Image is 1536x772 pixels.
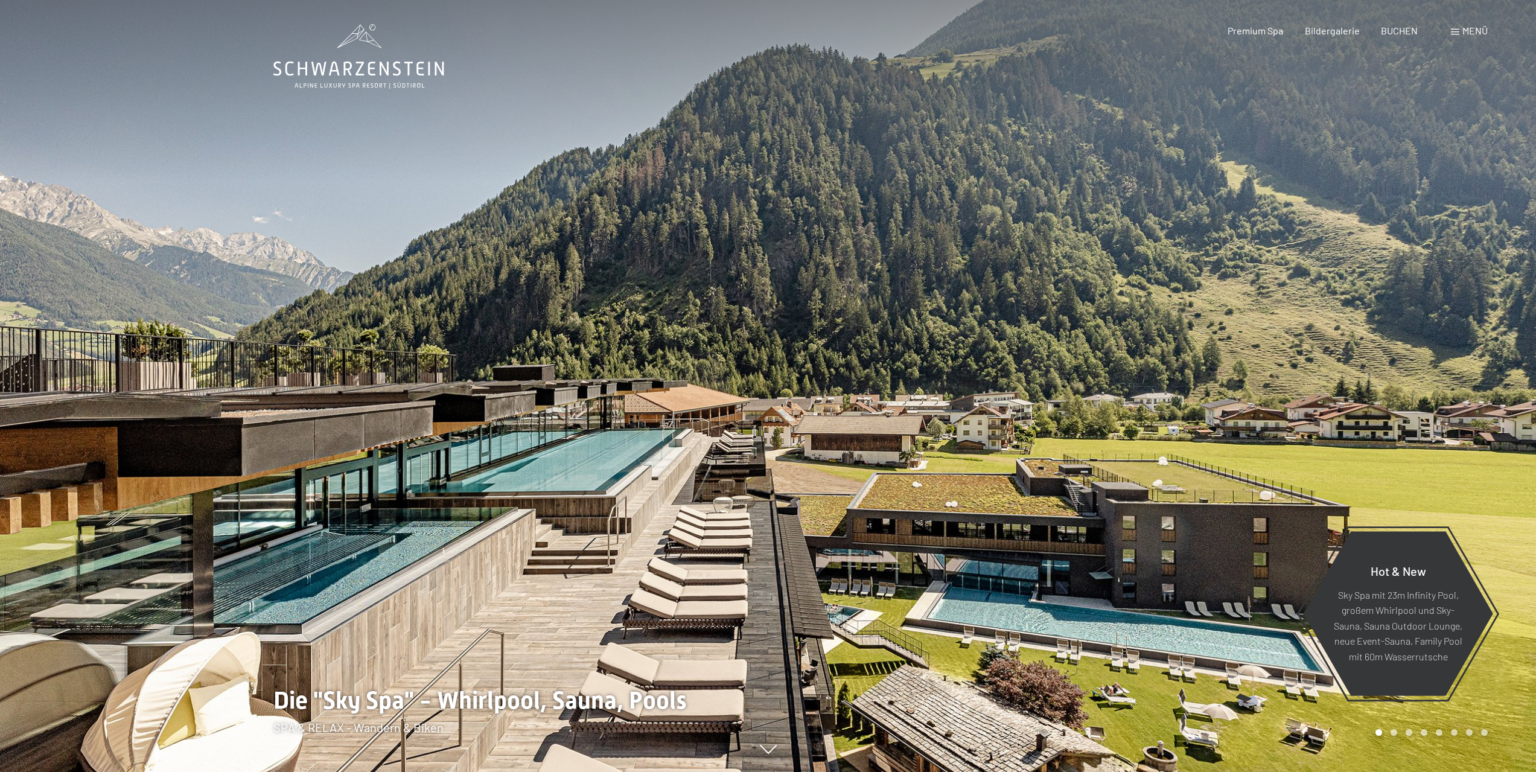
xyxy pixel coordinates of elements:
div: Carousel Page 8 [1481,729,1488,736]
div: Carousel Page 7 [1466,729,1473,736]
span: Menü [1462,25,1488,36]
a: Hot & New Sky Spa mit 23m Infinity Pool, großem Whirlpool und Sky-Sauna, Sauna Outdoor Lounge, ne... [1302,531,1494,697]
div: Carousel Page 6 [1451,729,1458,736]
div: Carousel Page 1 (Current Slide) [1375,729,1382,736]
a: BUCHEN [1381,25,1418,36]
div: Carousel Page 4 [1421,729,1427,736]
p: Sky Spa mit 23m Infinity Pool, großem Whirlpool und Sky-Sauna, Sauna Outdoor Lounge, neue Event-S... [1333,587,1464,664]
div: Carousel Page 5 [1436,729,1442,736]
div: Carousel Page 3 [1406,729,1412,736]
div: Carousel Page 2 [1391,729,1397,736]
span: Hot & New [1371,563,1426,578]
a: Premium Spa [1228,25,1283,36]
div: Carousel Pagination [1371,729,1488,736]
a: Bildergalerie [1305,25,1360,36]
